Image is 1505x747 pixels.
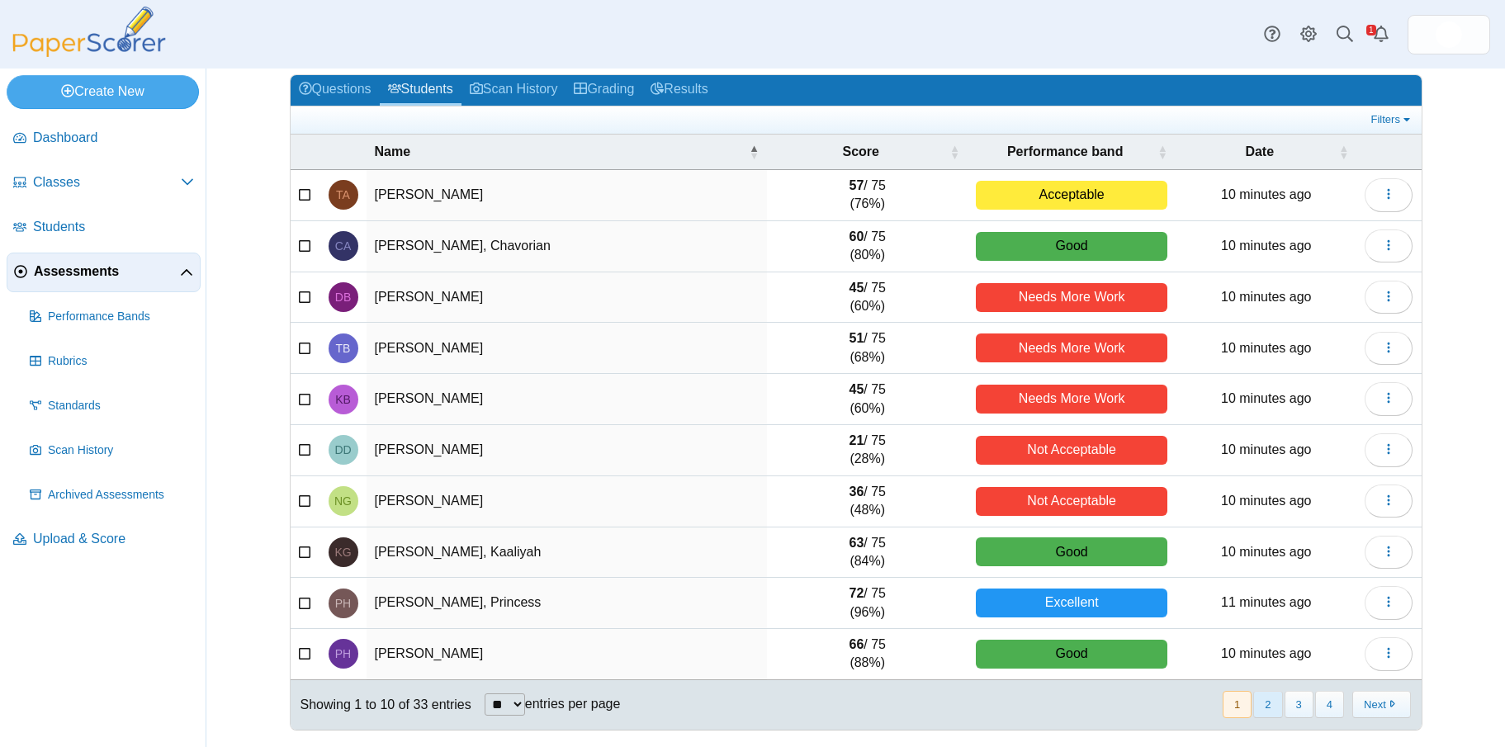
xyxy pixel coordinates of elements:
[749,144,759,160] span: Name : Activate to invert sorting
[642,75,716,106] a: Results
[335,291,351,303] span: Daja Bethea
[380,75,461,106] a: Students
[849,229,864,243] b: 60
[461,75,566,106] a: Scan History
[767,170,968,221] td: / 75 (76%)
[849,331,864,345] b: 51
[367,272,768,324] td: [PERSON_NAME]
[767,629,968,680] td: / 75 (88%)
[849,536,864,550] b: 63
[7,253,201,292] a: Assessments
[7,520,201,560] a: Upload & Score
[1221,239,1311,253] time: Oct 14, 2025 at 12:59 PM
[1253,691,1282,718] button: 2
[976,385,1167,414] div: Needs More Work
[767,323,968,374] td: / 75 (68%)
[1221,187,1311,201] time: Oct 14, 2025 at 12:59 PM
[976,537,1167,566] div: Good
[849,586,864,600] b: 72
[1221,290,1311,304] time: Oct 14, 2025 at 12:59 PM
[1436,21,1462,48] img: ps.WOjabKFp3inL8Uyd
[7,208,201,248] a: Students
[1408,15,1490,54] a: ps.WOjabKFp3inL8Uyd
[1221,646,1311,660] time: Oct 14, 2025 at 12:59 PM
[1223,691,1252,718] button: 1
[7,45,172,59] a: PaperScorer
[7,163,201,203] a: Classes
[976,436,1167,465] div: Not Acceptable
[1157,144,1167,160] span: Performance band : Activate to sort
[976,232,1167,261] div: Good
[33,173,181,191] span: Classes
[1221,545,1311,559] time: Oct 14, 2025 at 12:59 PM
[849,281,864,295] b: 45
[48,353,194,370] span: Rubrics
[849,382,864,396] b: 45
[1221,341,1311,355] time: Oct 14, 2025 at 12:59 PM
[367,425,768,476] td: [PERSON_NAME]
[1436,21,1462,48] span: John Merle
[976,333,1167,362] div: Needs More Work
[23,475,201,515] a: Archived Assessments
[367,221,768,272] td: [PERSON_NAME], Chavorian
[976,589,1167,617] div: Excellent
[1221,391,1311,405] time: Oct 14, 2025 at 12:59 PM
[1315,691,1344,718] button: 4
[767,221,968,272] td: / 75 (80%)
[1367,111,1417,128] a: Filters
[1221,595,1311,609] time: Oct 14, 2025 at 12:58 PM
[1285,691,1313,718] button: 3
[1338,144,1348,160] span: Date : Activate to sort
[1221,691,1411,718] nav: pagination
[335,240,351,252] span: Chavorian Atkins
[976,487,1167,516] div: Not Acceptable
[33,129,194,147] span: Dashboard
[767,527,968,579] td: / 75 (84%)
[976,640,1167,669] div: Good
[334,546,351,558] span: Kaaliyah Graves
[566,75,642,106] a: Grading
[849,433,864,447] b: 21
[23,342,201,381] a: Rubrics
[23,386,201,426] a: Standards
[1363,17,1399,53] a: Alerts
[48,442,194,459] span: Scan History
[1352,691,1411,718] button: Next
[335,394,351,405] span: Kyla Burns
[367,527,768,579] td: [PERSON_NAME], Kaaliyah
[367,323,768,374] td: [PERSON_NAME]
[34,262,180,281] span: Assessments
[767,578,968,629] td: / 75 (96%)
[1221,442,1311,456] time: Oct 14, 2025 at 12:59 PM
[335,648,351,660] span: Precious Hart
[375,143,746,161] span: Name
[767,374,968,425] td: / 75 (60%)
[33,218,194,236] span: Students
[367,170,768,221] td: [PERSON_NAME]
[1221,494,1311,508] time: Oct 14, 2025 at 12:59 PM
[775,143,946,161] span: Score
[23,431,201,470] a: Scan History
[48,398,194,414] span: Standards
[767,425,968,476] td: / 75 (28%)
[367,578,768,629] td: [PERSON_NAME], Princess
[525,697,621,711] label: entries per page
[1184,143,1335,161] span: Date
[367,476,768,527] td: [PERSON_NAME]
[23,297,201,337] a: Performance Bands
[334,495,352,507] span: Nevaeha George
[767,476,968,527] td: / 75 (48%)
[976,143,1154,161] span: Performance band
[33,530,194,548] span: Upload & Score
[7,7,172,57] img: PaperScorer
[336,189,350,201] span: Triniti Alston
[949,144,959,160] span: Score : Activate to sort
[334,444,351,456] span: Danasia Dupuy
[849,637,864,651] b: 66
[849,485,864,499] b: 36
[7,119,201,158] a: Dashboard
[849,178,864,192] b: 57
[976,283,1167,312] div: Needs More Work
[976,181,1167,210] div: Acceptable
[48,487,194,504] span: Archived Assessments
